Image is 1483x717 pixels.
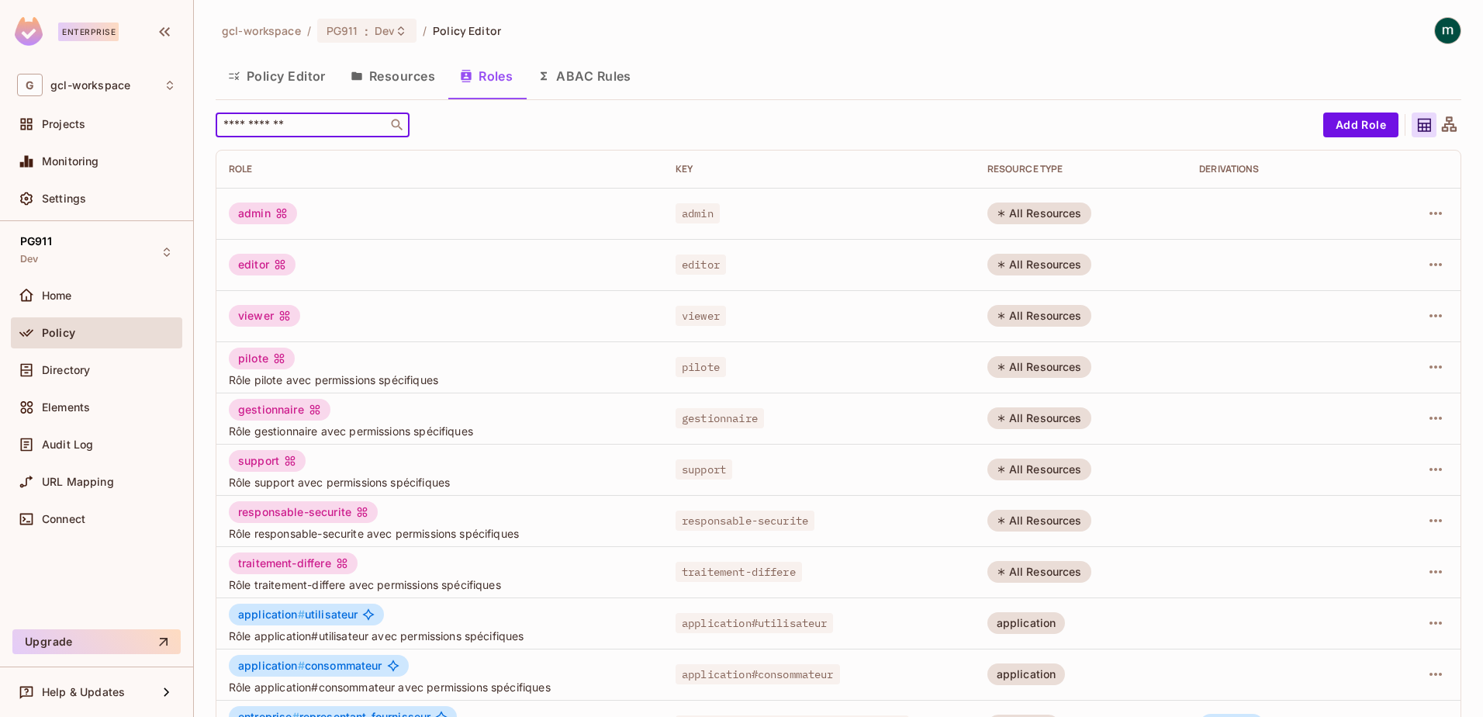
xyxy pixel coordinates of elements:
span: Rôle gestionnaire avec permissions spécifiques [229,424,651,438]
img: mathieu h [1435,18,1461,43]
button: ABAC Rules [525,57,644,95]
li: / [307,23,311,38]
span: Rôle responsable-securite avec permissions spécifiques [229,526,651,541]
span: application#consommateur [676,664,840,684]
span: the active workspace [222,23,301,38]
span: PG911 [327,23,358,38]
span: Elements [42,401,90,414]
div: application [987,663,1066,685]
span: Policy Editor [433,23,501,38]
div: viewer [229,305,300,327]
div: pilote [229,348,295,369]
div: All Resources [987,203,1091,224]
span: Rôle application#utilisateur avec permissions spécifiques [229,629,651,643]
span: # [298,659,305,672]
span: viewer [676,306,726,326]
span: PG911 [20,235,52,248]
div: admin [229,203,297,224]
div: All Resources [987,561,1091,583]
span: Dev [375,23,395,38]
span: Rôle application#consommateur avec permissions spécifiques [229,680,651,694]
span: traitement-differe [676,562,802,582]
span: Settings [42,192,86,205]
div: All Resources [987,305,1091,327]
span: Monitoring [42,155,99,168]
span: pilote [676,357,726,377]
span: gestionnaire [676,408,764,428]
div: application [987,612,1066,634]
button: Policy Editor [216,57,338,95]
span: application#utilisateur [676,613,833,633]
span: consommateur [238,660,382,672]
span: : [364,25,369,37]
span: Workspace: gcl-workspace [50,79,130,92]
button: Upgrade [12,629,181,654]
img: SReyMgAAAABJRU5ErkJggg== [15,17,43,46]
div: editor [229,254,296,275]
span: Help & Updates [42,686,125,698]
span: application [238,608,305,621]
div: gestionnaire [229,399,330,421]
span: admin [676,203,720,223]
li: / [423,23,427,38]
div: Role [229,163,651,175]
span: # [298,608,305,621]
span: Policy [42,327,75,339]
span: support [676,459,732,480]
span: Dev [20,253,38,265]
span: editor [676,255,726,275]
span: G [17,74,43,96]
button: Roles [448,57,525,95]
div: All Resources [987,510,1091,532]
div: All Resources [987,407,1091,429]
span: URL Mapping [42,476,114,488]
span: Rôle traitement-differe avec permissions spécifiques [229,577,651,592]
span: Rôle support avec permissions spécifiques [229,475,651,490]
div: All Resources [987,459,1091,480]
span: application [238,659,305,672]
button: Add Role [1323,113,1398,137]
div: Enterprise [58,23,119,41]
button: Resources [338,57,448,95]
span: utilisateur [238,608,358,621]
div: RESOURCE TYPE [987,163,1175,175]
span: responsable-securite [676,511,814,531]
span: Directory [42,364,90,376]
div: Key [676,163,963,175]
div: traitement-differe [229,552,358,574]
span: Projects [42,118,85,130]
div: support [229,450,306,472]
div: All Resources [987,254,1091,275]
div: Derivations [1199,163,1366,175]
span: Home [42,289,72,302]
span: Connect [42,513,85,525]
span: Rôle pilote avec permissions spécifiques [229,372,651,387]
div: All Resources [987,356,1091,378]
span: Audit Log [42,438,93,451]
div: responsable-securite [229,501,378,523]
